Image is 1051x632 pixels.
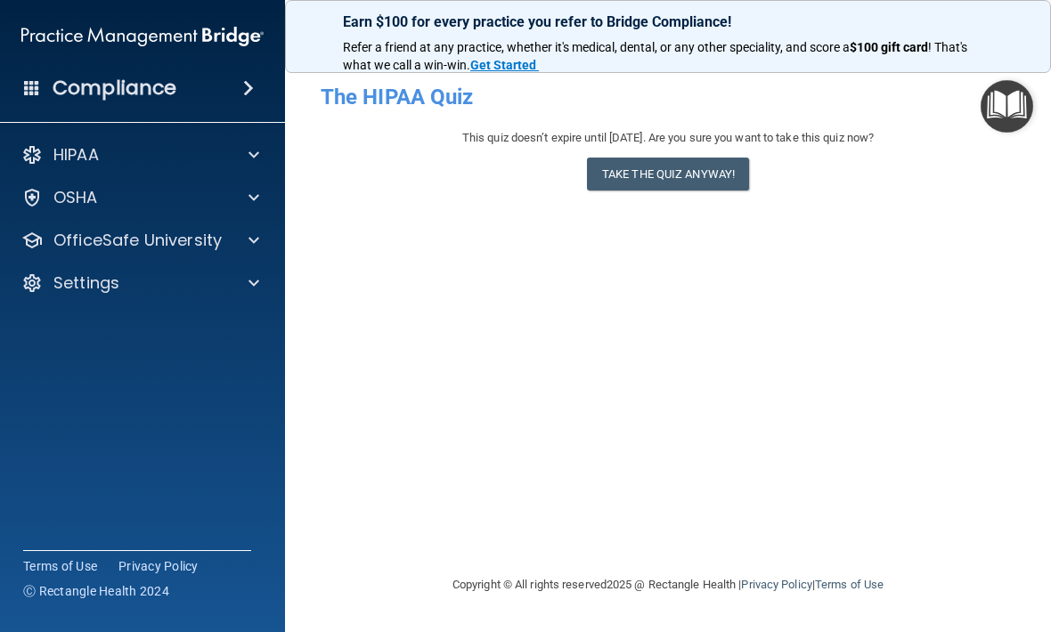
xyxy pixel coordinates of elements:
p: OfficeSafe University [53,230,222,251]
a: Privacy Policy [118,557,199,575]
a: Terms of Use [23,557,97,575]
h4: The HIPAA Quiz [321,85,1015,109]
button: Take the quiz anyway! [587,158,749,190]
span: Refer a friend at any practice, whether it's medical, dental, or any other speciality, and score a [343,40,850,54]
a: OfficeSafe University [21,230,259,251]
a: HIPAA [21,144,259,166]
button: Open Resource Center [981,80,1033,133]
a: Privacy Policy [741,578,811,591]
div: This quiz doesn’t expire until [DATE]. Are you sure you want to take this quiz now? [321,127,1015,149]
h4: Compliance [53,76,176,101]
img: PMB logo [21,19,264,54]
p: OSHA [53,187,98,208]
strong: $100 gift card [850,40,928,54]
a: OSHA [21,187,259,208]
a: Settings [21,272,259,294]
strong: Get Started [470,58,536,72]
div: Copyright © All rights reserved 2025 @ Rectangle Health | | [343,556,993,613]
p: HIPAA [53,144,99,166]
p: Earn $100 for every practice you refer to Bridge Compliance! [343,13,993,30]
p: Settings [53,272,119,294]
a: Get Started [470,58,539,72]
span: Ⓒ Rectangle Health 2024 [23,582,169,600]
a: Terms of Use [815,578,884,591]
span: ! That's what we call a win-win. [343,40,970,72]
